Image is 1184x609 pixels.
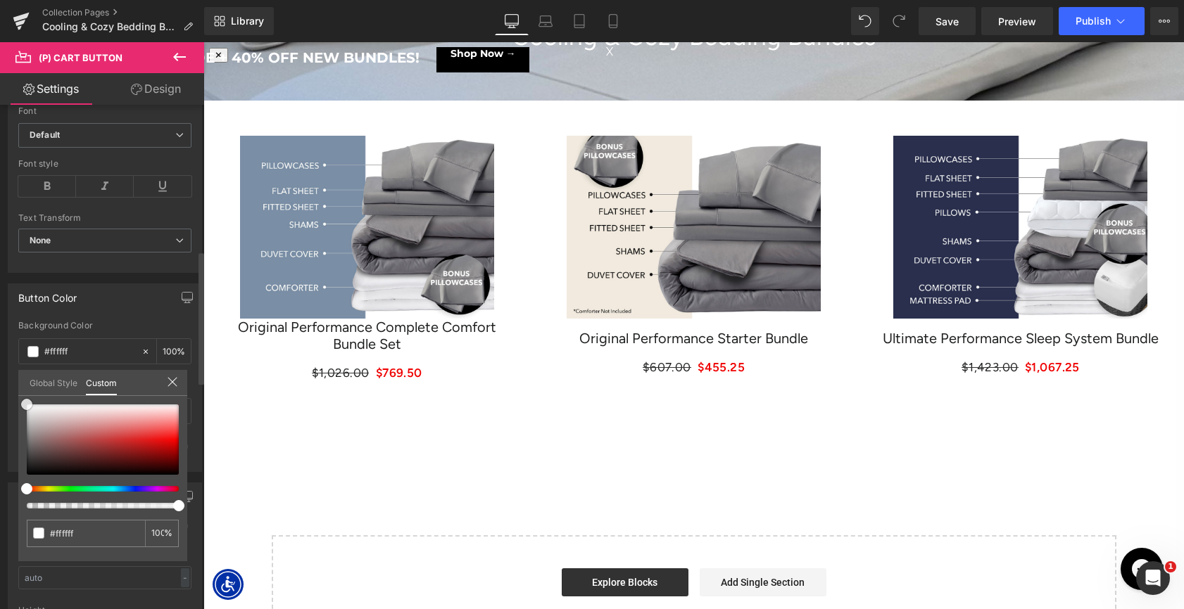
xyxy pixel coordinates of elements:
[981,7,1053,35] a: Preview
[1150,7,1178,35] button: More
[39,52,122,63] span: (P) Cart Button
[86,370,117,395] a: Custom
[231,15,264,27] span: Library
[495,7,529,35] a: Desktop
[42,7,204,18] a: Collection Pages
[50,526,139,541] input: Color
[1059,7,1145,35] button: Publish
[910,501,966,553] iframe: Gorgias live chat messenger
[885,7,913,35] button: Redo
[396,3,417,34] div: X
[936,14,959,29] span: Save
[596,7,630,35] a: Mobile
[403,3,410,16] font: X
[204,7,274,35] a: New Library
[145,520,179,547] div: %
[1076,15,1111,27] span: Publish
[1136,561,1170,595] iframe: Intercom live chat
[247,5,313,18] span: Shop Now →
[42,21,177,32] span: Cooling & Cozy Bedding Bundle Collection Page
[529,7,562,35] a: Laptop
[851,7,879,35] button: Undo
[562,7,596,35] a: Tablet
[9,527,40,558] div: Accessibility Menu
[233,5,326,30] div: Shop Now →
[30,370,77,394] a: Global Style
[105,73,207,105] a: Design
[1165,561,1176,572] span: 1
[998,14,1036,29] span: Preview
